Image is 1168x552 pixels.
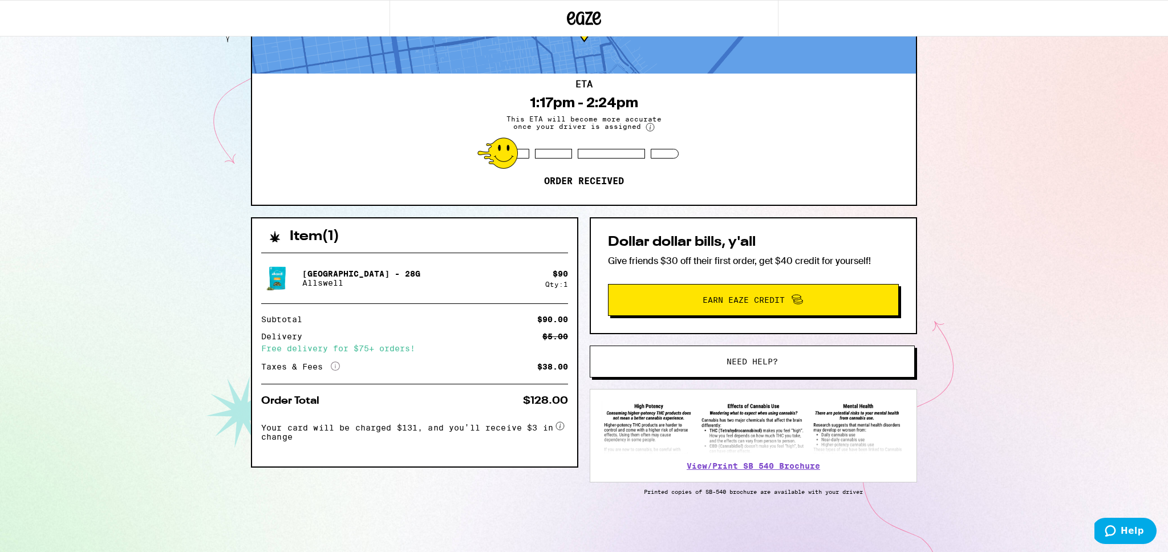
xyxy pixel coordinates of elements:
iframe: Opens a widget where you can find more information [1094,518,1157,546]
span: This ETA will become more accurate once your driver is assigned [498,115,670,132]
p: [GEOGRAPHIC_DATA] - 28g [302,269,420,278]
p: Give friends $30 off their first order, get $40 credit for yourself! [608,255,899,267]
a: View/Print SB 540 Brochure [687,461,820,470]
img: Allswell - Garden Grove - 28g [261,262,293,294]
button: Need help? [590,346,915,378]
img: SB 540 Brochure preview [602,401,905,454]
div: Free delivery for $75+ orders! [261,344,568,352]
span: Your card will be charged $131, and you’ll receive $3 in change [261,419,553,441]
div: Delivery [261,332,310,340]
div: $ 90 [553,269,568,278]
p: Order received [544,176,624,187]
div: Taxes & Fees [261,362,340,372]
div: $5.00 [542,332,568,340]
div: $38.00 [537,363,568,371]
div: Subtotal [261,315,310,323]
button: Earn Eaze Credit [608,284,899,316]
span: Need help? [727,358,778,366]
h2: Dollar dollar bills, y'all [608,236,899,249]
p: Allswell [302,278,420,287]
div: $90.00 [537,315,568,323]
h2: Item ( 1 ) [290,230,339,243]
div: Qty: 1 [545,281,568,288]
h2: ETA [575,80,593,89]
div: $128.00 [523,396,568,406]
div: 1:17pm - 2:24pm [530,95,638,111]
div: Order Total [261,396,327,406]
p: Printed copies of SB-540 brochure are available with your driver [590,488,917,495]
span: Earn Eaze Credit [703,296,785,304]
